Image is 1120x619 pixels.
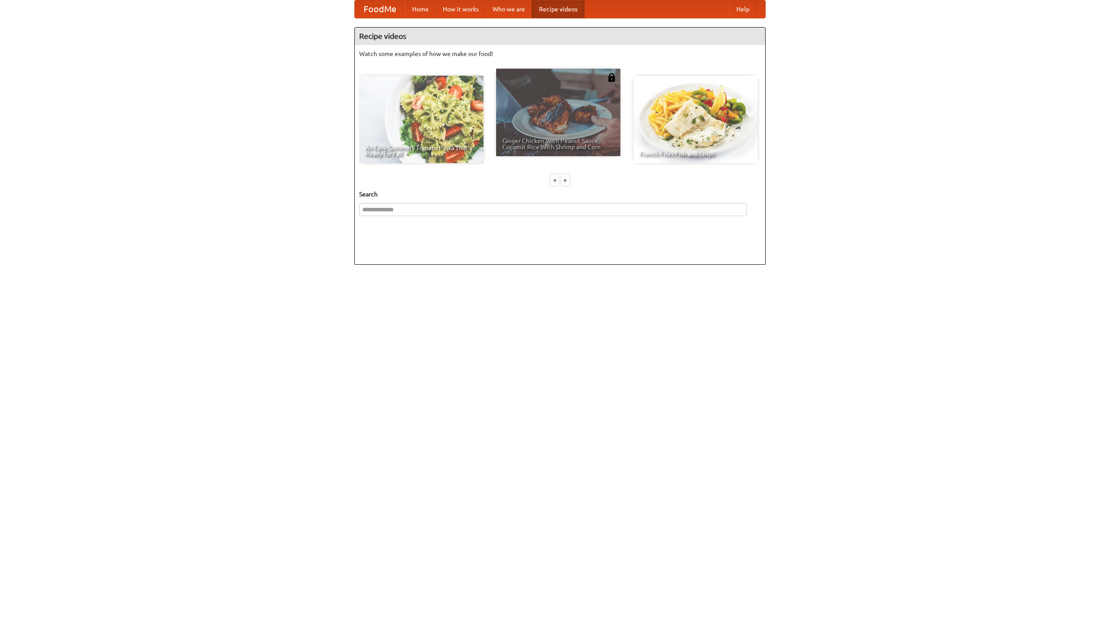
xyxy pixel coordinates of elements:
[405,0,436,18] a: Home
[633,76,758,163] a: French Fries Fish and Chips
[532,0,584,18] a: Recipe videos
[640,151,752,157] span: French Fries Fish and Chips
[359,76,483,163] a: An Easy, Summery Tomato Pasta That's Ready for Fall
[359,190,761,199] h5: Search
[486,0,532,18] a: Who we are
[436,0,486,18] a: How it works
[359,49,761,58] p: Watch some examples of how we make our food!
[561,175,569,185] div: »
[607,73,616,82] img: 483408.png
[365,145,477,157] span: An Easy, Summery Tomato Pasta That's Ready for Fall
[729,0,756,18] a: Help
[355,28,765,45] h4: Recipe videos
[355,0,405,18] a: FoodMe
[551,175,559,185] div: «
